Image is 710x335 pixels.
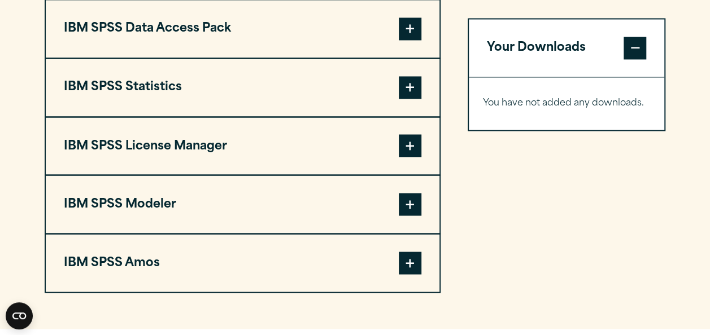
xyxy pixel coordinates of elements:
p: You have not added any downloads. [483,95,651,112]
button: IBM SPSS License Manager [46,117,439,175]
button: IBM SPSS Statistics [46,59,439,116]
button: IBM SPSS Modeler [46,175,439,233]
div: Your Downloads [469,77,665,130]
button: IBM SPSS Amos [46,234,439,292]
button: Open CMP widget [6,302,33,329]
button: Your Downloads [469,19,665,77]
